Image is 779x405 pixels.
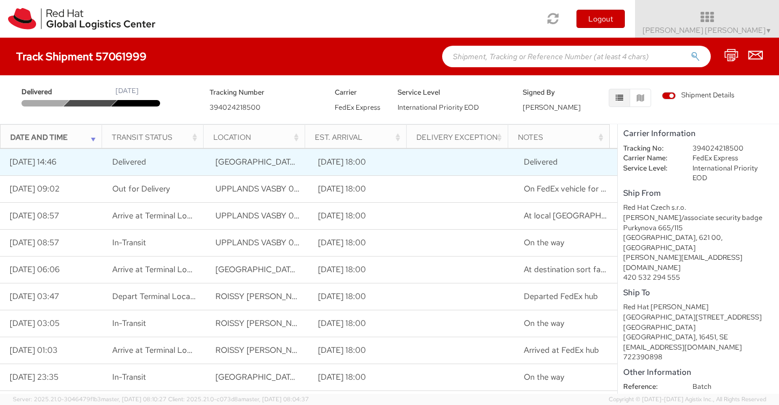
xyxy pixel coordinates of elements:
span: Arrived at FedEx hub [524,345,599,356]
span: At destination sort facility [524,264,617,275]
h5: Other Information [623,368,774,377]
td: [DATE] 18:00 [309,230,412,257]
span: Arrive at Terminal Location [112,345,210,356]
img: rh-logistics-00dfa346123c4ec078e1.svg [8,8,155,30]
span: ROISSY CHARLES DE GAULLE CEDEX, 95, FR [215,345,369,356]
div: [GEOGRAPHIC_DATA], 16451, SE [623,332,774,343]
div: [DATE] [116,86,139,96]
dt: Carrier Name: [615,153,684,164]
h5: Tracking Number [210,89,319,96]
td: [DATE] 18:00 [309,176,412,203]
div: [PERSON_NAME][EMAIL_ADDRESS][DOMAIN_NAME] [623,253,774,273]
div: 722390898 [623,352,774,363]
span: ROISSY CHARLES DE GAULLE CEDEX, 95, FR [215,318,369,329]
h5: Carrier Information [623,129,774,138]
td: [DATE] 18:00 [309,283,412,310]
div: Date and Time [10,132,99,143]
span: [PERSON_NAME] [PERSON_NAME] [643,25,772,35]
dt: Ship Date: [615,392,684,402]
td: [DATE] 18:00 [309,149,412,176]
span: MUNICH AIRPORT, BY, DE [215,372,326,382]
span: On FedEx vehicle for delivery [524,183,628,194]
span: Depart Terminal Location [112,291,204,302]
dt: Tracking No: [615,144,684,154]
h4: Track Shipment 57061999 [16,51,147,62]
span: Arrive at Terminal Location [112,210,210,221]
span: STOCKHOLM, SE [215,157,384,167]
span: On the way [524,237,564,248]
td: [DATE] 18:00 [309,364,412,391]
span: ROISSY CHARLES DE GAULLE CEDEX, 95, FR [215,291,369,302]
span: Out for Delivery [112,183,170,194]
div: Notes [518,132,607,143]
h5: Ship From [623,189,774,198]
input: Shipment, Tracking or Reference Number (at least 4 chars) [442,46,711,67]
div: [EMAIL_ADDRESS][DOMAIN_NAME] [623,343,774,353]
span: At local FedEx facility [524,210,661,221]
div: 420 532 294 555 [623,273,774,283]
span: UPPLANDS VASBY 0, SE [215,237,308,248]
span: Delivered [524,157,558,167]
div: Red Hat Czech s.r.o. [PERSON_NAME]/associate security badge [623,203,774,223]
span: Client: 2025.21.0-c073d8a [168,395,309,403]
span: 394024218500 [210,103,261,112]
span: Copyright © [DATE]-[DATE] Agistix Inc., All Rights Reserved [609,395,766,404]
span: In-Transit [112,372,146,382]
span: Delivered [112,157,146,167]
div: Purkynova 665/115 [623,223,774,233]
span: In-Transit [112,237,146,248]
button: Logout [576,10,625,28]
div: [GEOGRAPHIC_DATA], 621 00, [GEOGRAPHIC_DATA] [623,233,774,253]
span: FedEx Express [335,103,380,112]
h5: Signed By [523,89,569,96]
td: [DATE] 18:00 [309,337,412,364]
span: Departed FedEx hub [524,291,598,302]
label: Shipment Details [662,90,734,102]
span: Shipment Details [662,90,734,101]
span: On the way [524,372,564,382]
span: ▼ [766,26,772,35]
span: In-Transit [112,318,146,329]
div: Location [213,132,302,143]
span: International Priority EOD [398,103,479,112]
h5: Service Level [398,89,507,96]
span: On the way [524,318,564,329]
td: [DATE] 18:00 [309,257,412,283]
span: UPPLANDS VASBY 0, SE [215,210,308,221]
td: [DATE] 18:00 [309,203,412,230]
div: Est. Arrival [315,132,403,143]
div: Red Hat [PERSON_NAME] [623,302,774,312]
span: Arrive at Terminal Location [112,264,210,275]
div: Delivery Exception [416,132,505,143]
td: [DATE] 18:00 [309,310,412,337]
dt: Service Level: [615,164,684,174]
dt: Reference: [615,382,684,392]
div: Transit Status [112,132,200,143]
span: UPPLANDS VASBY 0, SE [215,183,308,194]
div: [GEOGRAPHIC_DATA][STREET_ADDRESS][GEOGRAPHIC_DATA] [623,312,774,332]
span: [PERSON_NAME] [523,103,581,112]
span: STOCKHOLM-ARLANDA 0, SE [215,264,361,275]
h5: Carrier [335,89,381,96]
span: Delivered [21,87,68,97]
span: Server: 2025.21.0-3046479f1b3 [13,395,167,403]
span: master, [DATE] 08:10:27 [101,395,167,403]
h5: Ship To [623,288,774,297]
span: master, [DATE] 08:04:37 [241,395,309,403]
